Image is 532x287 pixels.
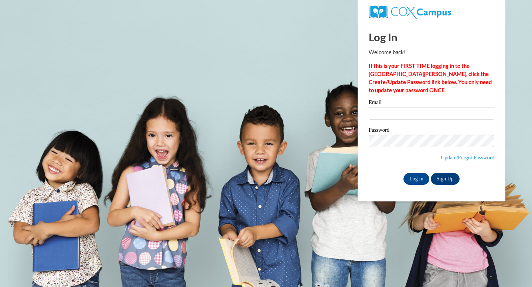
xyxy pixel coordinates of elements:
[441,155,494,160] a: Update/Forgot Password
[369,127,494,135] label: Password
[369,8,451,15] a: COX Campus
[369,63,492,93] strong: If this is your FIRST TIME logging in to the [GEOGRAPHIC_DATA][PERSON_NAME], click the Create/Upd...
[369,100,494,107] label: Email
[403,173,429,185] input: Log In
[369,6,451,19] img: COX Campus
[431,173,460,185] a: Sign Up
[369,30,494,45] h1: Log In
[369,48,494,56] p: Welcome back!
